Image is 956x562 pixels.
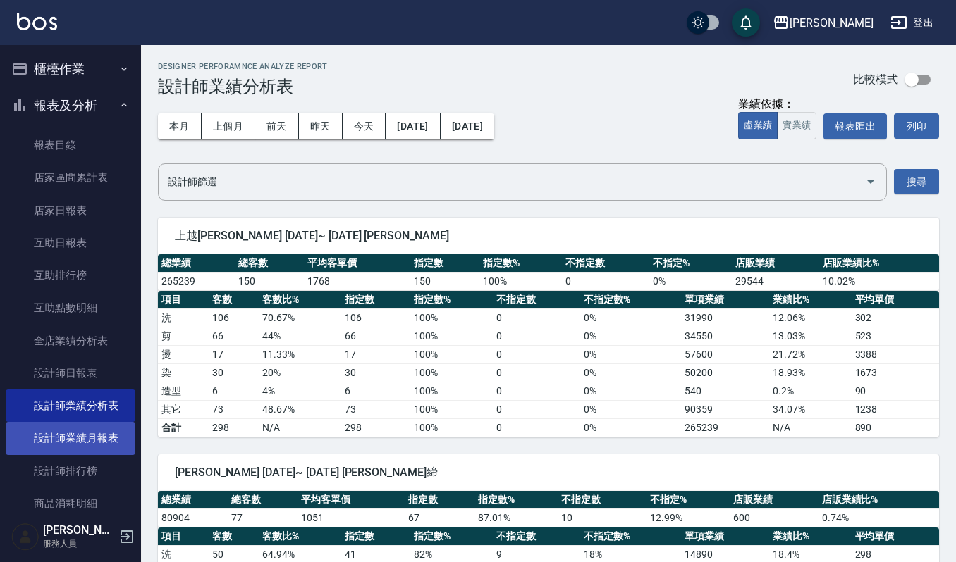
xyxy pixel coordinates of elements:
td: 其它 [158,400,209,418]
td: 0 [493,327,580,345]
span: 上越[PERSON_NAME] [DATE]~ [DATE] [PERSON_NAME] [175,229,922,243]
th: 不指定數 [558,491,646,509]
a: 互助日報表 [6,227,135,259]
td: 70.67 % [259,308,341,327]
td: 298 [209,418,259,437]
td: 0 [562,272,649,290]
h2: Designer Perforamnce Analyze Report [158,62,328,71]
th: 單項業績 [681,291,768,309]
td: N/A [259,418,341,437]
td: N/A [769,418,852,437]
td: 4 % [259,382,341,400]
td: 100 % [410,400,493,418]
button: 上個月 [202,113,255,139]
td: 66 [341,327,410,345]
td: 600 [730,508,819,527]
th: 指定數 [410,254,479,273]
table: a dense table [158,291,939,437]
a: 商品消耗明細 [6,487,135,520]
th: 總業績 [158,491,228,509]
td: 57600 [681,345,768,363]
td: 20 % [259,363,341,382]
td: 0 % [580,327,681,345]
td: 12.99 % [646,508,730,527]
button: 虛業績 [738,112,778,139]
button: 今天 [343,113,386,139]
th: 不指定數 [493,291,580,309]
td: 0 [493,382,580,400]
th: 客數 [209,291,259,309]
a: 設計師排行榜 [6,455,135,487]
th: 店販業績 [730,491,819,509]
td: 100% [410,418,493,437]
td: 造型 [158,382,209,400]
img: Person [11,523,39,551]
button: [PERSON_NAME] [767,8,879,37]
td: 265239 [158,272,235,290]
a: 全店業績分析表 [6,325,135,357]
td: 6 [341,382,410,400]
td: 1238 [852,400,939,418]
button: 實業績 [777,112,816,139]
th: 不指定數% [580,527,681,546]
td: 0.2 % [769,382,852,400]
td: 90 [852,382,939,400]
td: 1673 [852,363,939,382]
button: [DATE] [386,113,440,139]
th: 客數比% [259,291,341,309]
button: Open [859,170,882,193]
td: 0.74 % [819,508,939,527]
td: 106 [341,308,410,327]
div: [PERSON_NAME] [790,14,874,32]
table: a dense table [158,254,939,291]
td: 298 [341,418,410,437]
td: 10.02 % [819,272,939,290]
th: 業績比% [769,527,852,546]
td: 0 [493,400,580,418]
td: 150 [235,272,304,290]
th: 不指定% [646,491,730,509]
th: 指定數 [341,527,410,546]
a: 報表目錄 [6,129,135,161]
th: 不指定數 [493,527,580,546]
button: 搜尋 [894,169,939,195]
td: 100 % [410,345,493,363]
td: 17 [209,345,259,363]
a: 設計師業績月報表 [6,422,135,454]
td: 0 [493,363,580,382]
td: 87.01 % [474,508,558,527]
td: 0 % [580,382,681,400]
td: 48.67 % [259,400,341,418]
td: 0 [493,418,580,437]
button: 登出 [885,10,939,36]
td: 77 [228,508,298,527]
th: 總客數 [228,491,298,509]
td: 890 [852,418,939,437]
a: 店家日報表 [6,194,135,227]
button: 列印 [894,113,939,139]
td: 29544 [732,272,819,290]
td: 50200 [681,363,768,382]
td: 0 [493,345,580,363]
td: 30 [341,363,410,382]
button: 報表匯出 [823,113,887,139]
h5: [PERSON_NAME] [43,523,115,537]
input: 選擇設計師 [164,170,859,194]
td: 34550 [681,327,768,345]
th: 店販業績比% [819,491,939,509]
td: 100 % [410,363,493,382]
th: 客數 [209,527,259,546]
table: a dense table [158,491,939,527]
th: 平均單價 [852,527,939,546]
button: 報表及分析 [6,87,135,124]
td: 0 % [580,308,681,327]
td: 0 % [580,363,681,382]
div: 業績依據： [738,97,816,112]
td: 150 [410,272,479,290]
td: 31990 [681,308,768,327]
td: 洗 [158,308,209,327]
td: 265239 [681,418,768,437]
td: 523 [852,327,939,345]
a: 設計師業績分析表 [6,389,135,422]
a: 店家區間累計表 [6,161,135,194]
